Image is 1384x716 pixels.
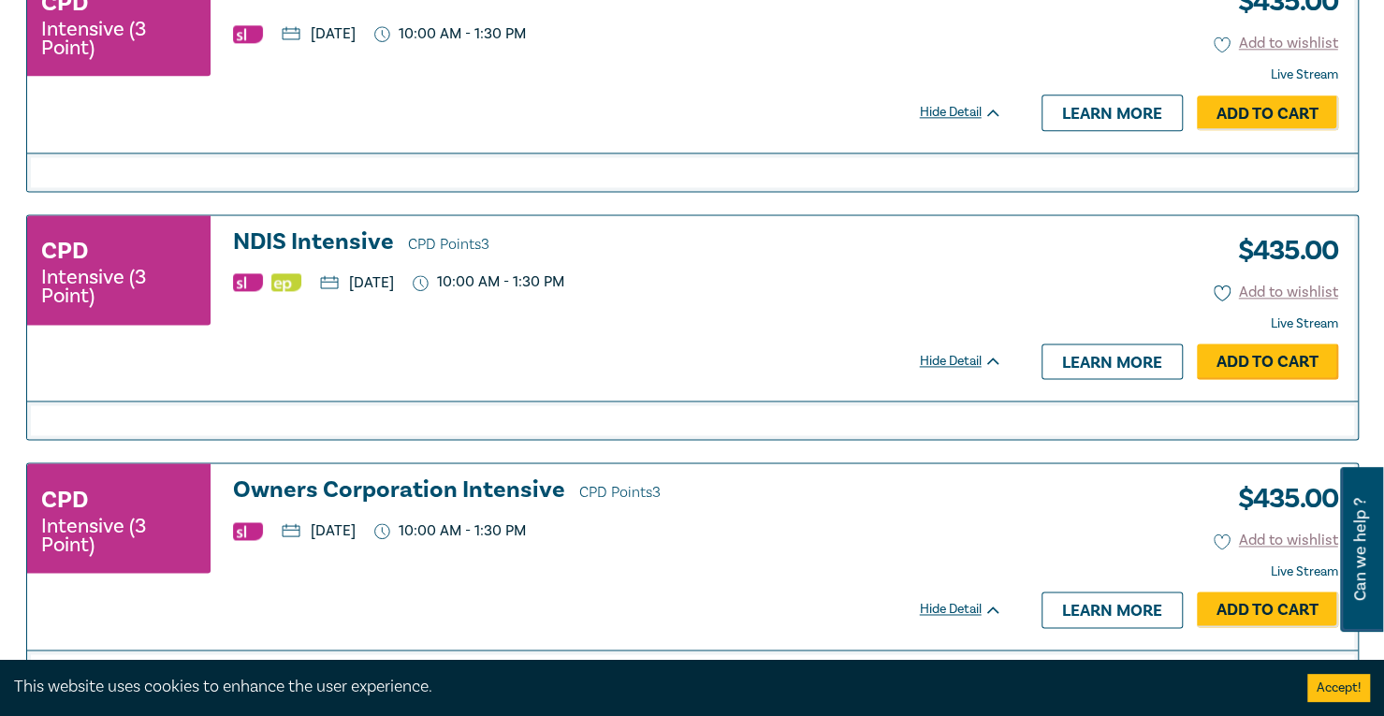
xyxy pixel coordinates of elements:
[1224,477,1338,520] h3: $ 435.00
[920,352,1023,371] div: Hide Detail
[1197,592,1338,627] a: Add to Cart
[233,477,1002,505] a: Owners Corporation Intensive CPD Points3
[1351,478,1369,621] span: Can we help ?
[1042,592,1183,627] a: Learn more
[1271,315,1338,332] strong: Live Stream
[271,273,301,291] img: Ethics & Professional Responsibility
[233,522,263,540] img: Substantive Law
[413,273,564,291] p: 10:00 AM - 1:30 PM
[233,25,263,43] img: Substantive Law
[41,20,197,57] small: Intensive (3 Point)
[1197,95,1338,131] a: Add to Cart
[1042,343,1183,379] a: Learn more
[1307,674,1370,702] button: Accept cookies
[374,25,526,43] p: 10:00 AM - 1:30 PM
[233,273,263,291] img: Substantive Law
[1271,563,1338,580] strong: Live Stream
[920,103,1023,122] div: Hide Detail
[374,522,526,540] p: 10:00 AM - 1:30 PM
[14,675,1279,699] div: This website uses cookies to enhance the user experience.
[1197,343,1338,379] a: Add to Cart
[320,275,394,290] p: [DATE]
[41,517,197,554] small: Intensive (3 Point)
[41,234,88,268] h3: CPD
[1214,530,1338,551] button: Add to wishlist
[1224,229,1338,272] h3: $ 435.00
[233,477,1002,505] h3: Owners Corporation Intensive
[282,26,356,41] p: [DATE]
[233,229,1002,257] h3: NDIS Intensive
[41,483,88,517] h3: CPD
[1214,33,1338,54] button: Add to wishlist
[920,600,1023,619] div: Hide Detail
[1042,95,1183,130] a: Learn more
[282,523,356,538] p: [DATE]
[1214,282,1338,303] button: Add to wishlist
[408,235,489,254] span: CPD Points 3
[41,268,197,305] small: Intensive (3 Point)
[233,229,1002,257] a: NDIS Intensive CPD Points3
[1271,66,1338,83] strong: Live Stream
[579,483,661,502] span: CPD Points 3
